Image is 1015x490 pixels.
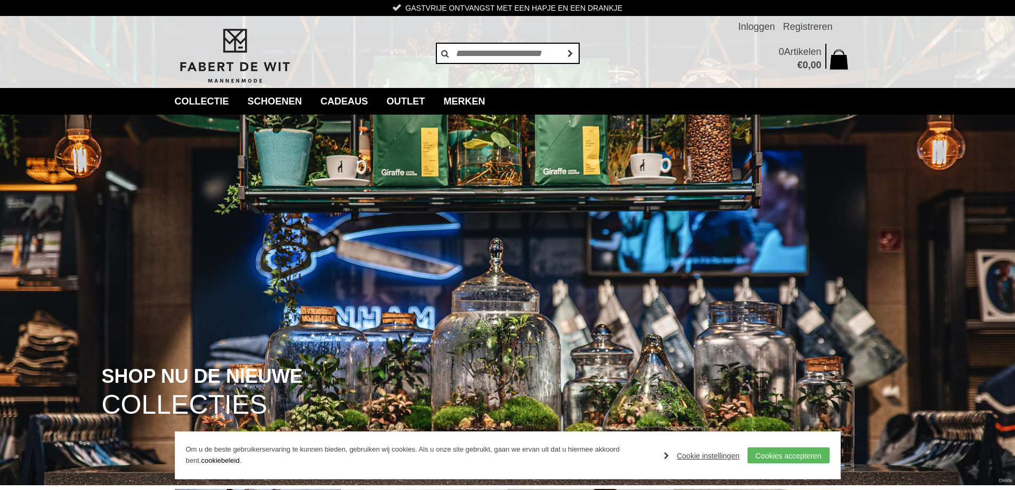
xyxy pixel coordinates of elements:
[810,60,821,70] span: 00
[999,474,1012,487] a: Divide
[102,391,267,419] span: COLLECTIES
[802,60,808,70] span: 0
[313,88,376,115] a: Cadeaus
[748,447,830,463] a: Cookies accepteren
[797,60,802,70] span: €
[784,46,821,57] span: Artikelen
[379,88,433,115] a: Outlet
[167,88,237,115] a: collectie
[201,456,239,464] a: cookiebeleid
[240,88,310,115] a: Schoenen
[186,444,654,467] p: Om u de beste gebruikerservaring te kunnen bieden, gebruiken wij cookies. Als u onze site gebruik...
[738,16,775,37] a: Inloggen
[175,27,295,85] img: Fabert de Wit
[436,88,493,115] a: Merken
[778,46,784,57] span: 0
[808,60,810,70] span: ,
[664,448,740,464] a: Cookie instellingen
[102,366,303,387] span: SHOP NU DE NIEUWE
[783,16,832,37] a: Registreren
